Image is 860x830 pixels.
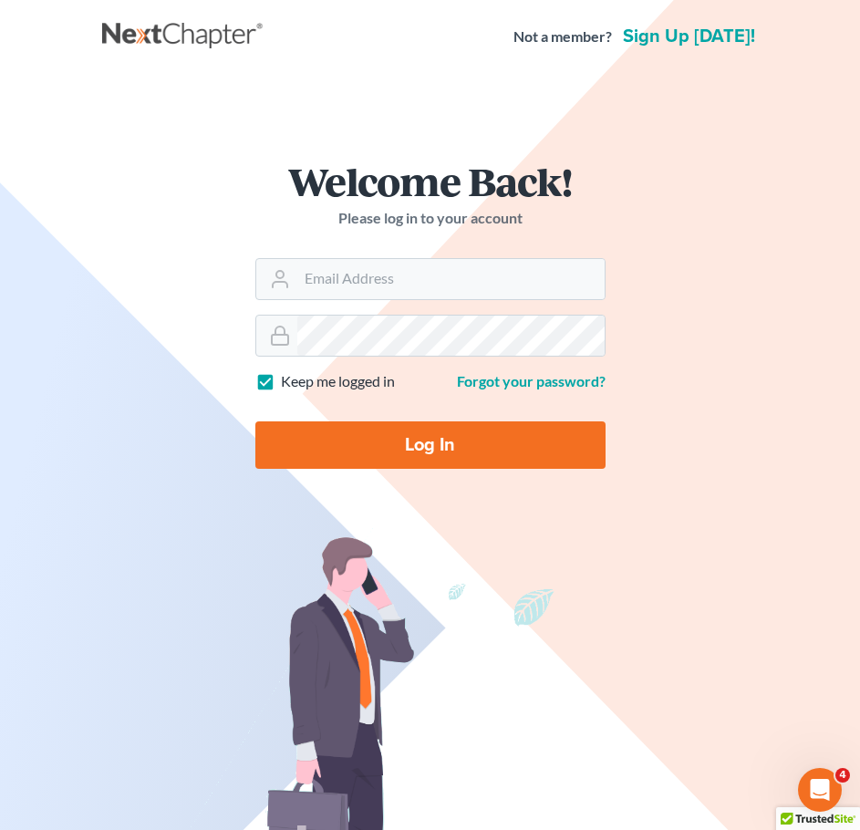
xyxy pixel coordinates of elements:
[255,161,606,201] h1: Welcome Back!
[457,372,606,389] a: Forgot your password?
[835,768,850,783] span: 4
[798,768,842,812] iframe: Intercom live chat
[255,421,606,469] input: Log In
[513,26,612,47] strong: Not a member?
[281,371,395,392] label: Keep me logged in
[619,27,759,46] a: Sign up [DATE]!
[297,259,605,299] input: Email Address
[255,208,606,229] p: Please log in to your account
